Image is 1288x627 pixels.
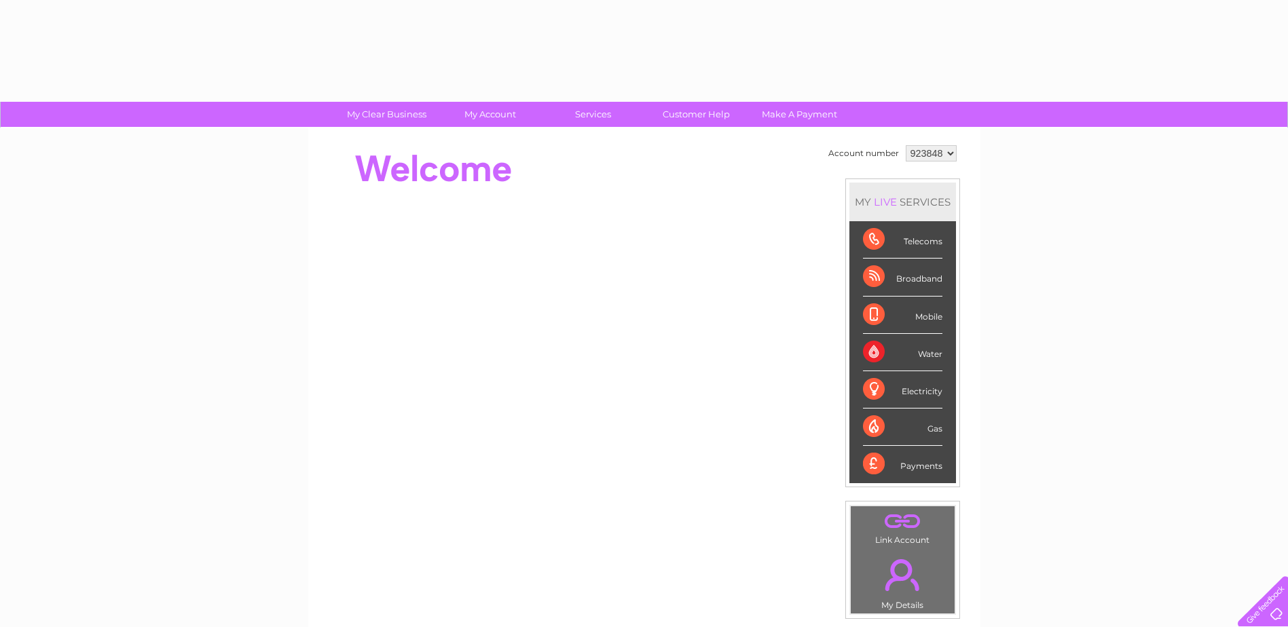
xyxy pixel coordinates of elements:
td: Link Account [850,506,955,548]
div: Electricity [863,371,942,408]
div: Water [863,334,942,371]
div: Payments [863,446,942,482]
td: My Details [850,548,955,614]
a: My Account [434,102,546,127]
div: Broadband [863,259,942,296]
a: Customer Help [640,102,752,127]
a: . [854,510,951,533]
a: . [854,551,951,598]
div: Gas [863,408,942,446]
div: MY SERVICES [849,183,956,221]
a: My Clear Business [331,102,443,127]
div: Telecoms [863,221,942,259]
a: Make A Payment [743,102,855,127]
div: LIVE [871,195,900,208]
a: Services [537,102,649,127]
td: Account number [825,142,902,165]
div: Mobile [863,297,942,334]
